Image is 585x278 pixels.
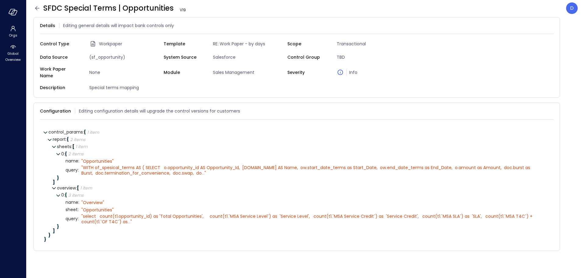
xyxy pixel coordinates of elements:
[81,158,114,164] div: " Opportunities"
[67,136,69,142] span: {
[53,229,549,233] div: ]
[53,136,67,142] span: report
[89,40,164,47] div: Workpaper
[64,151,65,157] span: :
[65,151,67,157] span: {
[4,50,22,63] span: Global Overview
[78,216,79,222] span: :
[66,217,79,221] span: query
[81,165,542,176] div: " "
[211,54,287,61] span: Salesforce
[66,168,79,172] span: query
[80,186,92,190] div: 1 item
[83,129,84,135] span: :
[68,152,83,156] div: 2 items
[570,5,574,12] p: D
[72,144,74,150] span: [
[287,40,327,47] span: Scope
[64,192,65,198] span: :
[87,84,164,91] span: Special terms mapping
[87,54,164,61] span: (sf_opportunity)
[211,40,287,47] span: RE: Work Paper - by days
[78,207,79,213] span: :
[68,193,83,197] div: 3 items
[48,233,549,237] div: }
[61,192,65,198] span: 0
[334,54,411,61] span: TBD
[66,200,79,205] span: name
[287,54,327,61] span: Control Group
[78,158,79,164] span: :
[164,40,203,47] span: Template
[87,130,99,134] div: 1 item
[177,7,188,13] span: V 19
[40,66,80,79] span: Work Paper Name
[84,129,86,135] span: {
[57,176,549,180] div: }
[44,237,549,242] div: }
[78,167,79,173] span: :
[48,129,84,135] span: control_params
[57,185,77,191] span: overview
[566,2,578,14] div: Dudu
[76,185,77,191] span: :
[77,185,79,191] span: [
[57,224,549,229] div: }
[40,40,80,47] span: Control Type
[211,69,287,76] span: Sales Management
[66,207,79,212] span: sheet
[43,3,188,13] span: SFDC Special Terms | Opportunities
[337,69,411,76] div: Info
[287,69,327,76] span: Severity
[87,69,164,76] span: None
[1,24,25,39] div: Orgs
[40,84,80,91] span: Description
[81,214,542,224] div: " "
[40,22,55,29] span: Details
[128,219,130,225] span: ...
[1,43,25,63] div: Global Overview
[70,137,85,142] div: 2 items
[79,108,240,114] span: Editing configuration details will upgrade the control versions for customers
[81,200,104,205] div: " Overview"
[63,22,174,29] span: Editing general details will impact bank controls only
[66,159,79,163] span: name
[61,151,65,157] span: 0
[334,40,411,47] span: Transactional
[81,213,534,225] span: select count(t1.opportunity_id) as 'Total Opportunities', count(t1.`MSA Service Level`) as 'Servi...
[40,108,71,114] span: Configuration
[65,192,67,198] span: {
[164,54,203,61] span: System Source
[202,170,204,176] span: ...
[57,144,72,150] span: sheets
[164,69,203,76] span: Module
[78,199,79,205] span: :
[76,144,87,149] div: 1 item
[9,32,17,38] span: Orgs
[53,180,549,184] div: ]
[40,54,80,61] span: Data Source
[71,144,72,150] span: :
[81,207,114,213] div: " Opportunities"
[81,165,531,176] span: WITH of_spesical_terms AS ( SELECT o.opportunity_id AS Opportunity_Id, [DOMAIN_NAME] AS Name, ow....
[66,136,67,142] span: :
